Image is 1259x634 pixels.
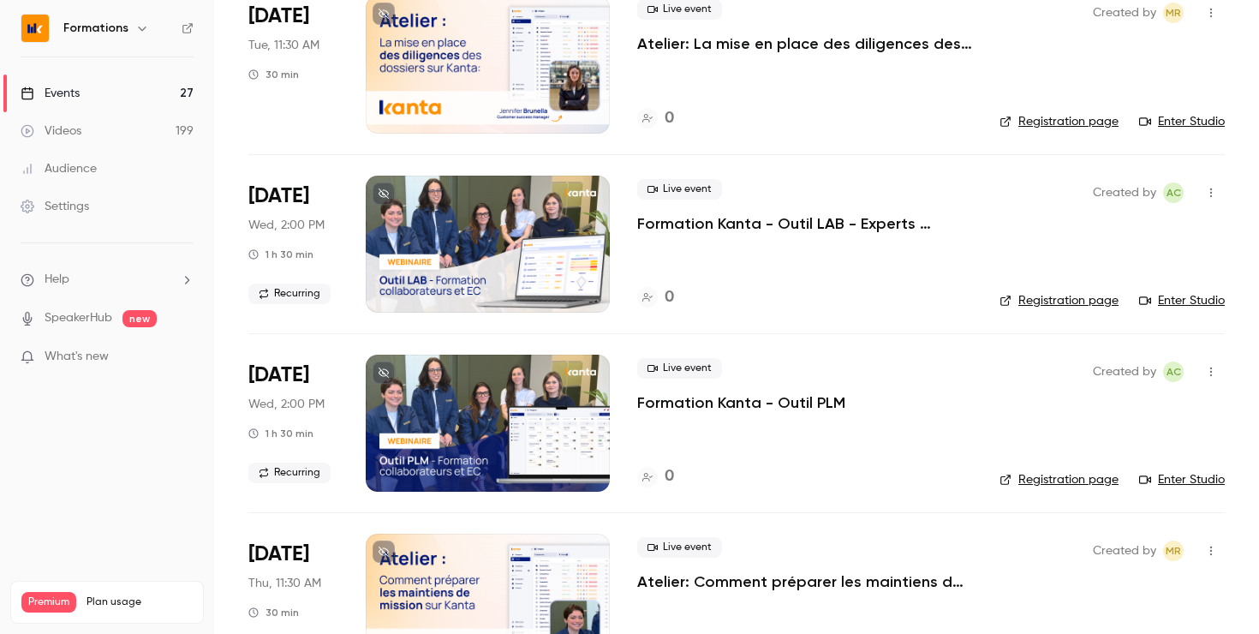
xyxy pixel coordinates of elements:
[1093,362,1156,382] span: Created by
[1093,541,1156,561] span: Created by
[1166,3,1181,23] span: MR
[45,271,69,289] span: Help
[21,160,97,177] div: Audience
[63,20,128,37] h6: Formations
[637,392,845,413] a: Formation Kanta - Outil PLM
[665,107,674,130] h4: 0
[637,571,972,592] a: Atelier: Comment préparer les maintiens de missions sur KANTA ?
[637,33,972,54] a: Atelier: La mise en place des diligences des dossiers sur KANTA
[248,396,325,413] span: Wed, 2:00 PM
[248,575,321,592] span: Thu, 11:30 AM
[637,286,674,309] a: 0
[1167,182,1181,203] span: AC
[637,358,722,379] span: Live event
[637,179,722,200] span: Live event
[1166,541,1181,561] span: MR
[248,176,338,313] div: Sep 24 Wed, 2:00 PM (Europe/Paris)
[637,465,674,488] a: 0
[1093,3,1156,23] span: Created by
[1163,3,1184,23] span: Marion Roquet
[21,592,76,613] span: Premium
[21,85,80,102] div: Events
[248,3,309,30] span: [DATE]
[173,350,194,365] iframe: Noticeable Trigger
[21,271,194,289] li: help-dropdown-opener
[1163,362,1184,382] span: Anaïs Cachelou
[21,123,81,140] div: Videos
[637,213,972,234] a: Formation Kanta - Outil LAB - Experts Comptables & Collaborateurs
[21,198,89,215] div: Settings
[1139,471,1225,488] a: Enter Studio
[999,113,1119,130] a: Registration page
[248,37,319,54] span: Tue, 11:30 AM
[1139,292,1225,309] a: Enter Studio
[248,68,299,81] div: 30 min
[248,463,331,483] span: Recurring
[1167,362,1181,382] span: AC
[248,427,313,440] div: 1 h 30 min
[87,595,193,609] span: Plan usage
[665,465,674,488] h4: 0
[248,284,331,304] span: Recurring
[637,537,722,558] span: Live event
[1139,113,1225,130] a: Enter Studio
[637,107,674,130] a: 0
[248,362,309,389] span: [DATE]
[248,541,309,568] span: [DATE]
[248,248,313,261] div: 1 h 30 min
[248,217,325,234] span: Wed, 2:00 PM
[45,309,112,327] a: SpeakerHub
[21,15,49,42] img: Formations
[999,292,1119,309] a: Registration page
[248,355,338,492] div: Sep 24 Wed, 2:00 PM (Europe/Paris)
[248,606,299,619] div: 30 min
[999,471,1119,488] a: Registration page
[45,348,109,366] span: What's new
[248,182,309,210] span: [DATE]
[665,286,674,309] h4: 0
[1093,182,1156,203] span: Created by
[122,310,157,327] span: new
[1163,541,1184,561] span: Marion Roquet
[1163,182,1184,203] span: Anaïs Cachelou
